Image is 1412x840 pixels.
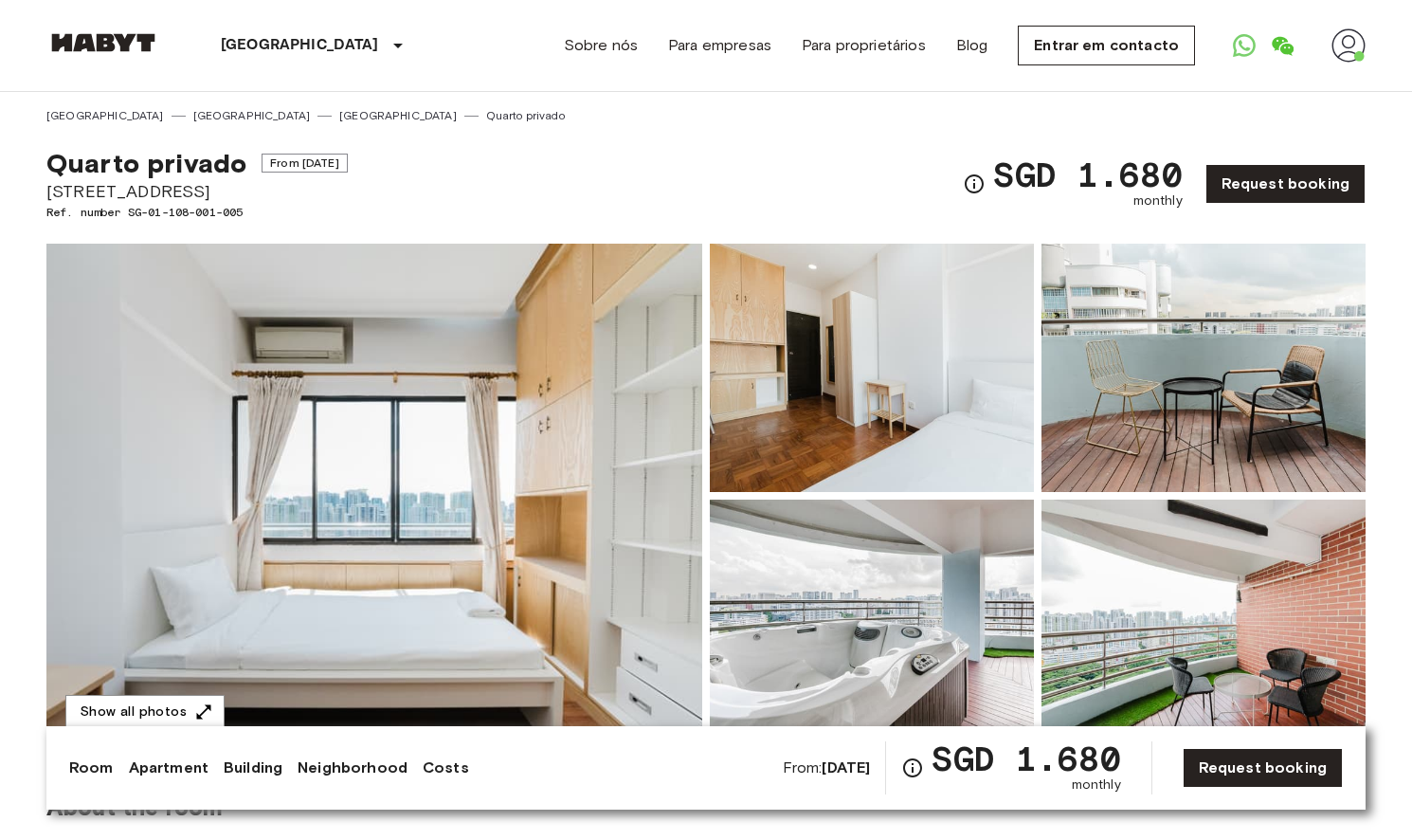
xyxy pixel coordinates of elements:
a: Building [224,757,282,779]
p: [GEOGRAPHIC_DATA] [221,34,379,57]
a: [GEOGRAPHIC_DATA] [46,107,164,124]
span: Ref. number SG-01-108-001-005 [46,204,348,221]
a: Costs [423,757,469,779]
a: Open WeChat [1263,27,1301,64]
a: Sobre nós [564,34,638,57]
a: Para empresas [668,34,771,57]
img: Picture of unit SG-01-108-001-005 [710,500,1034,748]
img: Picture of unit SG-01-108-001-005 [710,244,1034,492]
b: [DATE] [822,758,870,776]
a: Request booking [1205,164,1366,204]
a: [GEOGRAPHIC_DATA] [193,107,311,124]
span: monthly [1133,192,1183,210]
a: Request booking [1183,748,1343,788]
span: [STREET_ADDRESS] [46,179,348,204]
svg: Check cost overview for full price breakdown. Please note that discounts apply to new joiners onl... [901,757,924,779]
span: SGD 1.680 [993,157,1182,192]
span: monthly [1072,776,1121,794]
a: Room [69,757,114,779]
a: Blog [956,34,988,57]
span: From [DATE] [262,154,348,173]
a: [GEOGRAPHIC_DATA] [339,107,457,124]
a: Apartment [129,757,208,779]
img: Marketing picture of unit SG-01-108-001-005 [46,244,702,748]
button: Show all photos [65,695,225,730]
a: Entrar em contacto [1018,26,1195,65]
img: Picture of unit SG-01-108-001-005 [1041,244,1366,492]
span: SGD 1.680 [932,741,1120,776]
img: Picture of unit SG-01-108-001-005 [1041,500,1366,748]
a: Neighborhood [298,757,407,779]
svg: Check cost overview for full price breakdown. Please note that discounts apply to new joiners onl... [963,173,986,195]
img: Habyt [46,33,160,52]
a: Quarto privado [486,107,565,124]
a: Para proprietários [802,34,926,57]
span: Quarto privado [46,147,246,179]
span: From: [783,758,871,778]
a: Open WhatsApp [1225,27,1263,64]
img: avatar [1331,28,1366,63]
